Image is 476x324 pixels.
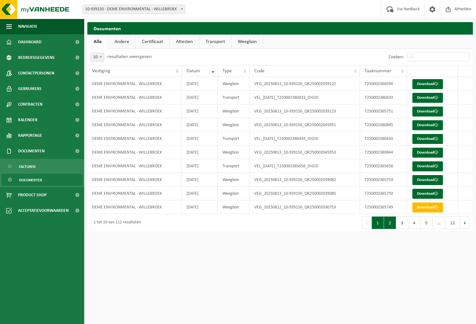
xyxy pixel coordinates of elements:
a: Download [412,202,443,212]
a: Weegbon [231,35,263,49]
td: DEME ENVIRONMENTAL - WILLEBROEK [87,159,182,173]
td: T250002365754 [360,173,407,187]
span: Datum [187,69,200,74]
td: VEG_20250813_10-939150_QR250002039122 [250,77,360,91]
button: 1 [372,217,384,229]
td: DEME ENVIRONMENTAL - WILLEBROEK [87,91,182,104]
td: [DATE] [182,132,218,145]
a: Download [412,79,443,89]
td: [DATE] [182,200,218,214]
span: 10 [91,53,104,62]
span: 10-939150 - DEME ENVIRONMENTAL - WILLEBROEK [83,5,185,14]
td: Weegbon [218,104,250,118]
span: Kalender [18,112,37,128]
div: 1 tot 10 van 112 resultaten [90,217,141,228]
td: DEME ENVIRONMENTAL - WILLEBROEK [87,145,182,159]
td: [DATE] [182,173,218,187]
td: VEL_[DATE]_T250002380433_DIGID [250,91,360,104]
span: Code [254,69,265,74]
button: 4 [408,217,420,229]
button: Previous [362,217,372,229]
td: T250002366590 [360,77,407,91]
td: [DATE] [182,118,218,132]
span: Contactpersonen [18,65,54,81]
a: Attesten [170,35,199,49]
a: Download [412,148,443,158]
span: 10 [90,53,104,62]
td: VEG_20250813_10-939150_QR250002045951 [250,118,360,132]
td: VEG_20250813_10-939150_QR250002039082 [250,173,360,187]
td: DEME ENVIRONMENTAL - WILLEBROEK [87,104,182,118]
td: VEG_20250813_10-939150_QR250002045953 [250,145,360,159]
td: T250002380845 [360,118,407,132]
a: Download [412,120,443,130]
td: Transport [218,132,250,145]
td: Transport [218,91,250,104]
td: Weegbon [218,77,250,91]
td: [DATE] [182,77,218,91]
td: Transport [218,159,250,173]
button: Next [460,217,470,229]
a: Facturen [2,160,83,172]
a: Download [412,93,443,103]
td: T250002365658 [360,159,407,173]
td: VEG_20250812_10-939150_QR250002030753 [250,200,360,214]
span: 10-939150 - DEME ENVIRONMENTAL - WILLEBROEK [82,5,185,14]
span: Acceptatievoorwaarden [18,203,69,218]
button: 5 [420,217,433,229]
span: Vestiging [92,69,110,74]
label: resultaten weergeven [107,54,152,59]
td: [DATE] [182,187,218,200]
a: Transport [199,35,231,49]
td: DEME ENVIRONMENTAL - WILLEBROEK [87,77,182,91]
td: Weegbon [218,173,250,187]
span: Type [222,69,232,74]
span: Dashboard [18,34,41,50]
td: T250002380433 [360,91,407,104]
a: Download [412,107,443,117]
span: Rapportage [18,128,42,143]
td: DEME ENVIRONMENTAL - WILLEBROEK [87,187,182,200]
td: VEG_20250813_10-939150_QR250002039085 [250,187,360,200]
td: Weegbon [218,187,250,200]
span: Bedrijfsgegevens [18,50,55,65]
td: T250002365751 [360,104,407,118]
a: Download [412,161,443,171]
a: Certificaat [136,35,169,49]
button: 12 [445,217,460,229]
td: DEME ENVIRONMENTAL - WILLEBROEK [87,118,182,132]
a: Download [412,175,443,185]
td: [DATE] [182,145,218,159]
td: Weegbon [218,118,250,132]
td: T250002380844 [360,145,407,159]
td: DEME ENVIRONMENTAL - WILLEBROEK [87,173,182,187]
a: Download [412,189,443,199]
a: Download [412,134,443,144]
span: Facturen [19,161,36,173]
span: … [433,217,445,229]
td: DEME ENVIRONMENTAL - WILLEBROEK [87,132,182,145]
td: VEL_[DATE]_T250002365658_DIGID [250,159,360,173]
td: T250002365749 [360,200,407,214]
td: T250002365750 [360,187,407,200]
label: Zoeken: [388,55,404,60]
button: 2 [384,217,396,229]
a: Documenten [2,174,83,186]
td: [DATE] [182,104,218,118]
td: DEME ENVIRONMENTAL - WILLEBROEK [87,200,182,214]
a: Andere [108,35,135,49]
span: Gebruikers [18,81,41,97]
span: Contracten [18,97,42,112]
h2: Documenten [87,22,473,34]
span: Product Shop [18,187,46,203]
span: Taaknummer [365,69,391,74]
td: VEL_[DATE]_T250002380434_DIGID [250,132,360,145]
td: T250002380434 [360,132,407,145]
td: [DATE] [182,91,218,104]
td: VEG_20250813_10-939150_QR250002039123 [250,104,360,118]
span: Documenten [18,143,45,159]
span: Navigatie [18,19,37,34]
a: Alle [87,35,108,49]
span: Documenten [19,174,42,186]
td: [DATE] [182,159,218,173]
